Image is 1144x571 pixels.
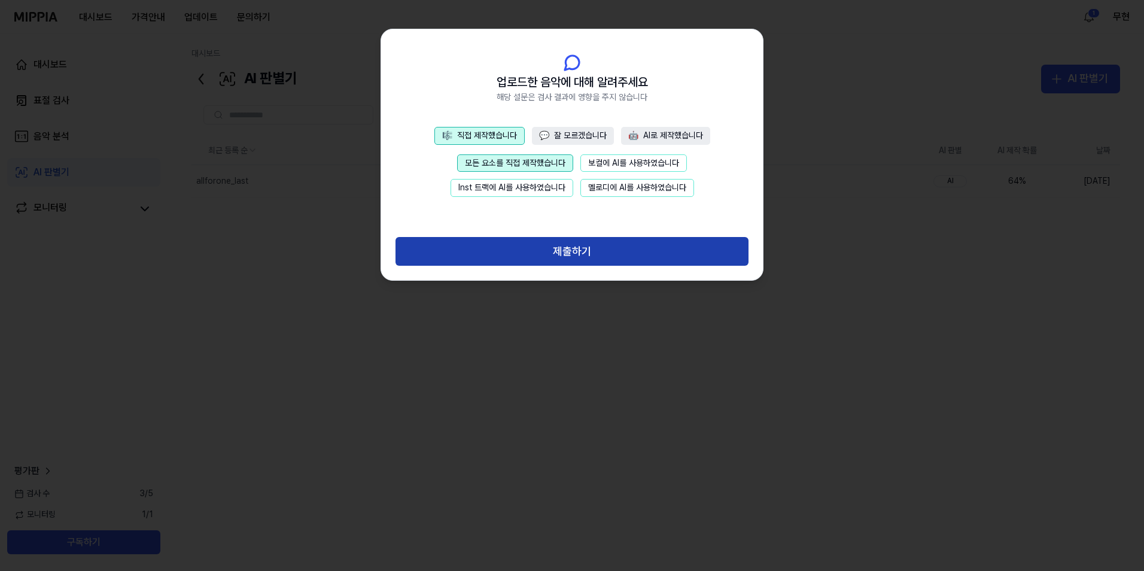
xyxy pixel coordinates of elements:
[451,179,573,197] button: Inst 트랙에 AI를 사용하였습니다
[457,154,573,172] button: 모든 요소를 직접 제작했습니다
[580,154,687,172] button: 보컬에 AI를 사용하였습니다
[497,92,647,104] span: 해당 설문은 검사 결과에 영향을 주지 않습니다
[628,130,638,140] span: 🤖
[621,127,710,145] button: 🤖AI로 제작했습니다
[497,72,648,92] span: 업로드한 음악에 대해 알려주세요
[580,179,694,197] button: 멜로디에 AI를 사용하였습니다
[532,127,614,145] button: 💬잘 모르겠습니다
[395,237,749,266] button: 제출하기
[442,130,452,140] span: 🎼
[434,127,525,145] button: 🎼직접 제작했습니다
[539,130,549,140] span: 💬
